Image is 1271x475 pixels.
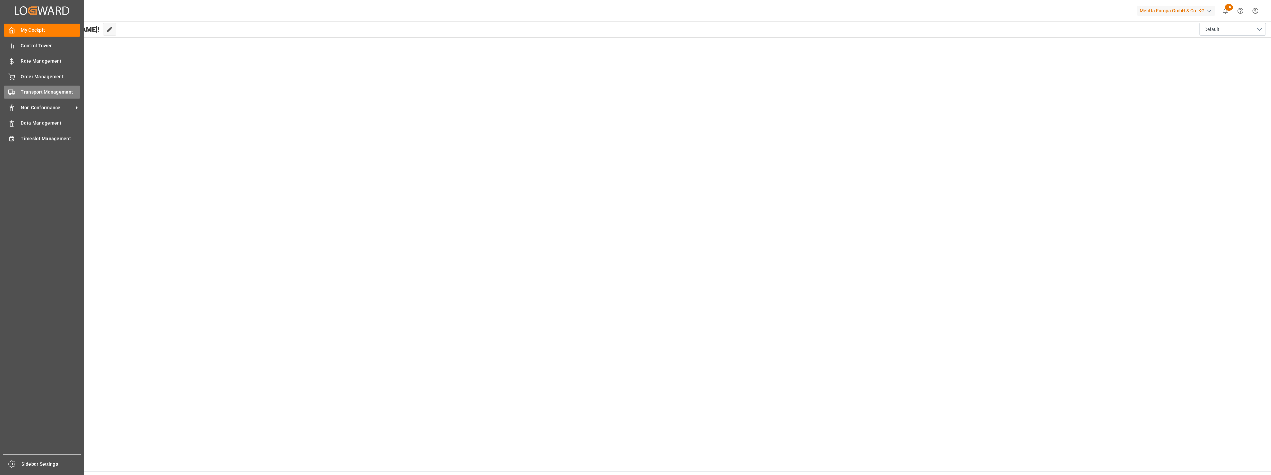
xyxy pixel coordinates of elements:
[4,132,80,145] a: Timeslot Management
[22,461,81,468] span: Sidebar Settings
[21,89,81,96] span: Transport Management
[21,135,81,142] span: Timeslot Management
[21,58,81,65] span: Rate Management
[4,70,80,83] a: Order Management
[4,117,80,130] a: Data Management
[21,42,81,49] span: Control Tower
[4,86,80,99] a: Transport Management
[21,73,81,80] span: Order Management
[21,27,81,34] span: My Cockpit
[1199,23,1266,36] button: open menu
[1204,26,1219,33] span: Default
[4,55,80,68] a: Rate Management
[4,39,80,52] a: Control Tower
[4,24,80,37] a: My Cockpit
[21,120,81,127] span: Data Management
[21,104,74,111] span: Non Conformance
[28,23,100,36] span: Hello [PERSON_NAME]!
